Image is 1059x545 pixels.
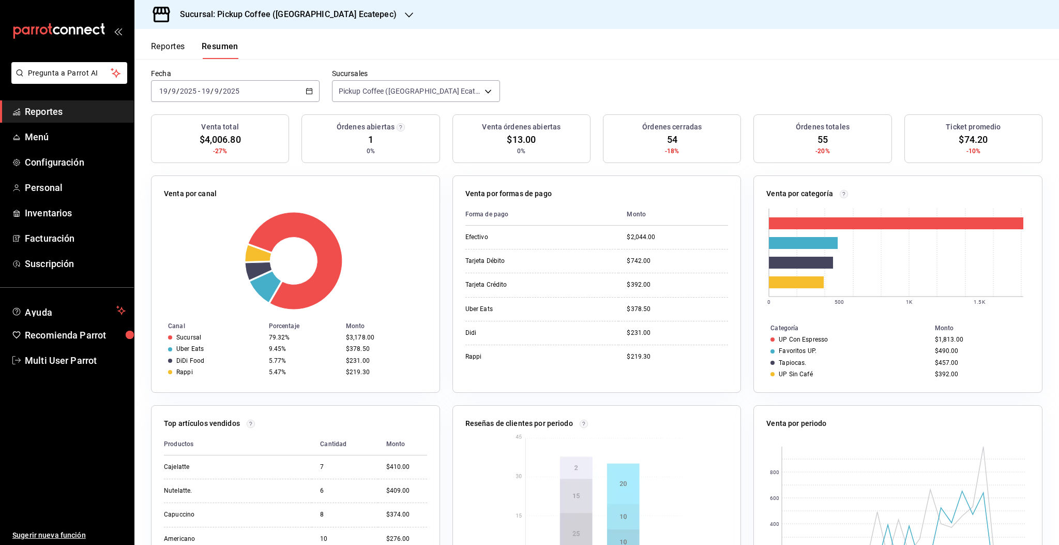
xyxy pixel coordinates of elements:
[320,463,369,472] div: 7
[754,322,930,334] th: Categoría
[11,62,127,84] button: Pregunta a Parrot AI
[176,334,201,341] div: Sucursal
[265,320,342,332] th: Porcentaje
[202,41,238,59] button: Resumen
[974,299,986,305] text: 1.5K
[667,132,677,146] span: 54
[627,257,728,266] div: $742.00
[906,299,913,305] text: 1K
[337,122,395,132] h3: Órdenes abiertas
[465,418,573,429] p: Reseñas de clientes por periodo
[164,433,312,455] th: Productos
[152,320,265,332] th: Canal
[627,352,728,361] div: $219.30
[25,105,126,119] span: Reportes
[465,305,569,314] div: Uber Eats
[7,75,127,86] a: Pregunta a Parrot AI
[779,371,812,378] div: UP Sin Café
[767,299,770,305] text: 0
[171,87,176,95] input: --
[966,146,981,156] span: -10%
[946,122,1001,132] h3: Ticket promedio
[935,359,1025,366] div: $457.00
[312,433,377,455] th: Cantidad
[151,41,185,59] button: Reportes
[210,87,214,95] span: /
[465,329,569,337] div: Didi
[320,510,369,519] div: 8
[25,155,126,169] span: Configuración
[25,353,126,367] span: Multi User Parrot
[465,257,569,266] div: Tarjeta Débito
[164,188,217,199] p: Venta por canal
[766,188,833,199] p: Venta por categoría
[465,352,569,361] div: Rappi
[320,487,369,495] div: 6
[935,347,1025,355] div: $490.00
[164,463,267,472] div: Cajelatte
[465,188,552,199] p: Venta por formas de pago
[346,357,423,364] div: $231.00
[346,345,423,352] div: $378.50
[219,87,222,95] span: /
[779,336,828,343] div: UP Con Espresso
[222,87,240,95] input: ----
[482,122,561,132] h3: Venta órdenes abiertas
[627,329,728,337] div: $231.00
[378,433,427,455] th: Monto
[176,345,204,352] div: Uber Eats
[465,233,569,242] div: Efectivo
[642,122,702,132] h3: Órdenes cerradas
[618,203,728,226] th: Monto
[935,336,1025,343] div: $1,813.00
[770,469,779,475] text: 800
[176,357,204,364] div: DiDi Food
[164,510,267,519] div: Capuccino
[25,304,112,317] span: Ayuda
[201,122,238,132] h3: Venta total
[935,371,1025,378] div: $392.00
[25,206,126,220] span: Inventarios
[346,334,423,341] div: $3,178.00
[959,132,988,146] span: $74.20
[25,130,126,144] span: Menú
[517,146,525,156] span: 0%
[931,322,1042,334] th: Monto
[214,87,219,95] input: --
[151,70,320,77] label: Fecha
[368,132,373,146] span: 1
[779,359,806,366] div: Tapiocas.
[835,299,844,305] text: 500
[213,146,228,156] span: -27%
[179,87,197,95] input: ----
[25,231,126,245] span: Facturación
[815,146,830,156] span: -20%
[28,68,111,79] span: Pregunta a Parrot AI
[367,146,375,156] span: 0%
[386,535,427,543] div: $276.00
[269,369,338,376] div: 5.47%
[386,487,427,495] div: $409.00
[386,463,427,472] div: $410.00
[779,347,816,355] div: Favoritos UP.
[159,87,168,95] input: --
[332,70,501,77] label: Sucursales
[465,203,619,226] th: Forma de pago
[269,357,338,364] div: 5.77%
[320,535,369,543] div: 10
[342,320,440,332] th: Monto
[507,132,536,146] span: $13.00
[176,87,179,95] span: /
[465,281,569,289] div: Tarjeta Crédito
[770,521,779,527] text: 400
[12,530,126,541] span: Sugerir nueva función
[627,305,728,314] div: $378.50
[172,8,397,21] h3: Sucursal: Pickup Coffee ([GEOGRAPHIC_DATA] Ecatepec)
[201,87,210,95] input: --
[151,41,238,59] div: navigation tabs
[627,233,728,242] div: $2,044.00
[665,146,679,156] span: -18%
[796,122,850,132] h3: Órdenes totales
[198,87,200,95] span: -
[339,86,481,96] span: Pickup Coffee ([GEOGRAPHIC_DATA] Ecatepec)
